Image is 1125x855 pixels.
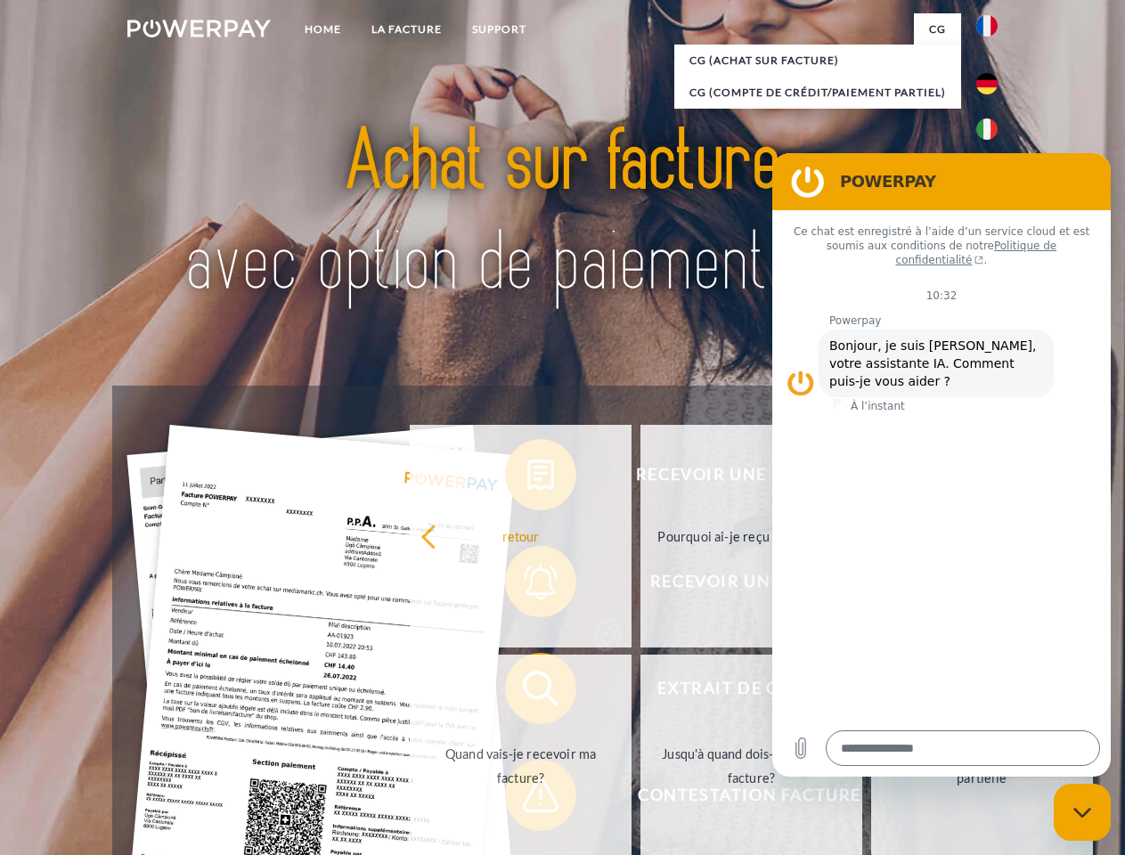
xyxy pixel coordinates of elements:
div: Jusqu'à quand dois-je payer ma facture? [651,742,852,790]
img: title-powerpay_fr.svg [170,85,955,341]
img: it [976,118,998,140]
div: Pourquoi ai-je reçu une facture? [651,524,852,548]
iframe: Bouton de lancement de la fenêtre de messagerie, conversation en cours [1054,784,1111,841]
img: fr [976,15,998,37]
div: Quand vais-je recevoir ma facture? [420,742,621,790]
a: LA FACTURE [356,13,457,45]
img: de [976,73,998,94]
a: CG (Compte de crédit/paiement partiel) [674,77,961,109]
a: CG [914,13,961,45]
div: retour [420,524,621,548]
a: Support [457,13,542,45]
a: Home [289,13,356,45]
a: CG (achat sur facture) [674,45,961,77]
img: logo-powerpay-white.svg [127,20,271,37]
iframe: Fenêtre de messagerie [772,153,1111,777]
